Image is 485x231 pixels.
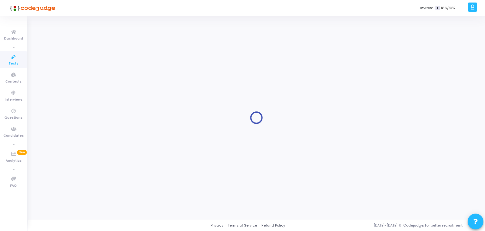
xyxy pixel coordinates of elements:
span: Candidates [3,133,24,139]
a: Terms of Service [228,223,257,228]
span: Questions [4,115,22,121]
img: logo [8,2,55,14]
span: T [435,6,440,10]
span: 186/687 [441,5,456,11]
a: Refund Policy [261,223,285,228]
div: [DATE]-[DATE] © Codejudge, for better recruitment. [285,223,477,228]
span: Tests [9,61,18,66]
span: Contests [5,79,21,84]
span: Interviews [5,97,22,103]
label: Invites: [420,5,433,11]
span: New [17,150,27,155]
span: Analytics [6,158,21,164]
span: FAQ [10,183,17,189]
span: Dashboard [4,36,23,41]
a: Privacy [211,223,223,228]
